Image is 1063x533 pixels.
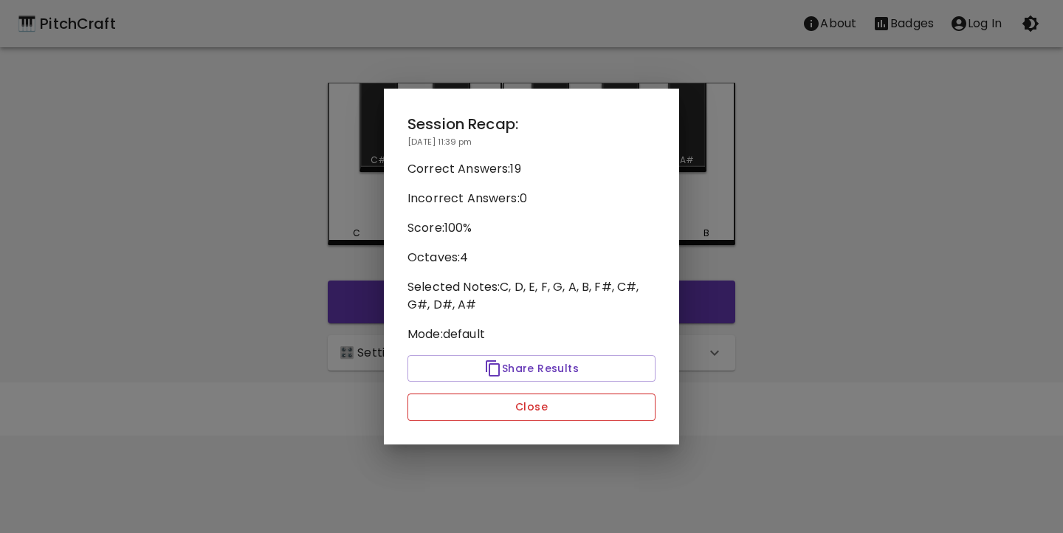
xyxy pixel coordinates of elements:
[407,219,656,237] p: Score: 100 %
[407,355,656,382] button: Share Results
[407,160,656,178] p: Correct Answers: 19
[407,112,656,136] h2: Session Recap:
[407,393,656,421] button: Close
[407,278,656,314] p: Selected Notes: C, D, E, F, G, A, B, F#, C#, G#, D#, A#
[407,136,656,148] p: [DATE] 11:39 pm
[407,326,656,343] p: Mode: default
[407,190,656,207] p: Incorrect Answers: 0
[407,249,656,266] p: Octaves: 4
